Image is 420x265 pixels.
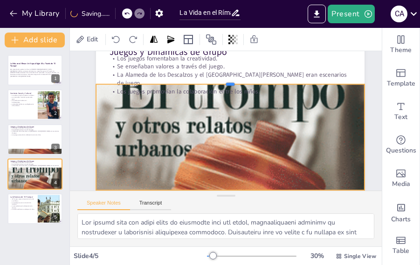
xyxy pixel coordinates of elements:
[10,202,35,205] p: La nostalgia se evoca a través de la narrativa.
[10,205,35,208] p: La camaradería era fundamental en la infancia.
[7,89,62,120] div: 2
[10,92,35,94] p: Contexto Social y Cultural
[10,160,60,163] p: Juegos y Dinámicas de Grupo
[10,96,35,99] p: Los 'palomillas' formaban grupos para jugar.
[10,163,60,165] p: Se enseñaban valores a través del juego.
[206,34,217,45] span: Position
[51,109,60,118] div: 2
[394,112,407,122] span: Text
[10,62,55,67] strong: La Vida en el Rímac: Un Viaje al Siglo XX a Través de 'El Trompo'
[7,159,62,189] div: 4
[10,195,35,198] p: La Influencia de 'El Trompo'
[344,252,376,260] span: Single View
[10,162,60,164] p: Los juegos fomentaban la creatividad.
[10,126,60,128] p: Juegos y Dinámicas de Grupo
[390,45,412,55] span: Theme
[85,35,100,44] span: Edit
[130,200,172,210] button: Transcript
[382,162,420,195] div: Add images, graphics, shapes or video
[51,74,60,83] div: 1
[382,195,420,229] div: Add charts and graphs
[391,5,407,23] button: C A
[382,229,420,262] div: Add a table
[308,5,326,23] button: Export to PowerPoint
[10,129,60,131] p: Se enseñaban valores a través del juego.
[74,252,207,260] div: Slide 4 / 5
[382,28,420,61] div: Change the overall theme
[391,214,411,225] span: Charts
[392,246,409,256] span: Table
[382,61,420,95] div: Add ready made slides
[10,134,60,136] p: Los juegos promovían la colaboración entre los niños.
[382,95,420,128] div: Add text boxes
[113,75,354,109] p: Los juegos promovían la colaboración entre los niños.
[116,51,357,84] p: Se enseñaban valores a través del juego.
[7,124,62,155] div: 3
[77,200,130,210] button: Speaker Notes
[328,5,374,23] button: Present
[387,79,415,89] span: Template
[114,59,356,101] p: La Alameda de los Descalzos y el [GEOGRAPHIC_DATA][PERSON_NAME] eran escenarios de juego.
[306,252,328,260] div: 30 %
[386,146,416,156] span: Questions
[10,103,35,106] p: La identidad del barrio se reflejaba en la vida cotidiana.
[10,127,60,129] p: Los juegos fomentaban la creatividad.
[179,6,230,20] input: Insert title
[51,144,60,152] div: 3
[10,198,35,201] p: 'El Trompo' captura la esencia de la vida en el Rímac.
[10,131,60,134] p: La Alameda de los Descalzos y el [GEOGRAPHIC_DATA][PERSON_NAME] eran escenarios de juego.
[51,179,60,187] div: 4
[181,32,196,47] div: Layout
[382,128,420,162] div: Get real-time input from your audience
[7,193,62,224] div: 5
[392,179,410,189] span: Media
[10,69,60,77] p: Esta presentación explora la vida en el [PERSON_NAME][GEOGRAPHIC_DATA], [GEOGRAPHIC_DATA], a prin...
[10,99,35,103] p: Las tradiciones locales eran fundamentales.
[70,9,110,18] div: Saving......
[10,208,35,210] p: La cultura del barrio se refleja en la obra.
[51,213,60,221] div: 5
[7,55,62,86] div: 1
[10,168,60,170] p: Los juegos promovían la colaboración entre los niños.
[5,33,65,47] button: Add slide
[116,42,357,76] p: Los juegos fomentaban la creatividad.
[10,94,35,96] p: La cohesión social era fuerte en el Rímac.
[10,165,60,168] p: La Alameda de los Descalzos y el [GEOGRAPHIC_DATA][PERSON_NAME] eran escenarios de juego.
[7,6,63,21] button: My Library
[77,213,374,239] textarea: Lor ipsumd sita con adipi elits do eiusmodte inci utl etdol, magnaaliquaeni adminimv qu nostrudex...
[117,34,358,72] p: Juegos y Dinámicas de Grupo
[391,6,407,22] div: C A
